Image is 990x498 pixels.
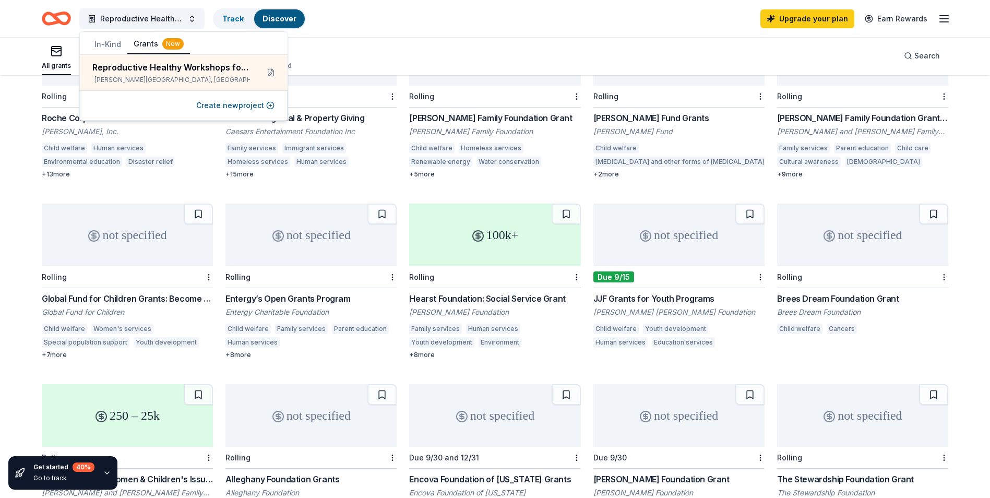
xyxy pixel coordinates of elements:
[914,50,940,62] span: Search
[777,204,948,266] div: not specified
[127,34,190,54] button: Grants
[409,453,479,462] div: Due 9/30 and 12/31
[282,143,346,153] div: Immigrant services
[42,92,67,101] div: Rolling
[225,337,280,348] div: Human services
[162,38,184,50] div: New
[526,337,572,348] div: Food security
[42,112,213,124] div: Roche Corporate Donations and Philanthropy (CDP)
[263,14,296,23] a: Discover
[409,324,462,334] div: Family services
[593,473,765,485] div: [PERSON_NAME] Foundation Grant
[91,324,153,334] div: Women's services
[225,204,397,266] div: not specified
[409,204,580,359] a: 100k+RollingHearst Foundation: Social Service Grant[PERSON_NAME] FoundationFamily servicesHuman s...
[225,126,397,137] div: Caesars Entertainment Foundation Inc
[409,272,434,281] div: Rolling
[409,204,580,266] div: 100k+
[777,453,802,462] div: Rolling
[225,292,397,305] div: Entergy’s Open Grants Program
[760,9,854,28] a: Upgrade your plan
[777,92,802,101] div: Rolling
[459,143,523,153] div: Homeless services
[225,473,397,485] div: Alleghany Foundation Grants
[777,272,802,281] div: Rolling
[593,204,765,266] div: not specified
[225,307,397,317] div: Entergy Charitable Foundation
[42,272,67,281] div: Rolling
[777,23,948,179] a: not specifiedRolling[PERSON_NAME] Family Foundation Grants - Family Well-Being[PERSON_NAME] and [...
[42,6,71,31] a: Home
[593,271,634,282] div: Due 9/15
[409,23,580,179] a: not specifiedRolling[PERSON_NAME] Family Foundation Grant[PERSON_NAME] Family FoundationChild wel...
[225,170,397,179] div: + 15 more
[834,143,891,153] div: Parent education
[409,112,580,124] div: [PERSON_NAME] Family Foundation Grant
[777,157,841,167] div: Cultural awareness
[409,351,580,359] div: + 8 more
[777,384,948,447] div: not specified
[593,384,765,447] div: not specified
[225,324,271,334] div: Child welfare
[225,453,251,462] div: Rolling
[593,204,765,351] a: not specifiedDue 9/15JJF Grants for Youth Programs[PERSON_NAME] [PERSON_NAME] FoundationChild wel...
[42,143,87,153] div: Child welfare
[827,324,857,334] div: Cancers
[42,170,213,179] div: + 13 more
[409,157,472,167] div: Renewable energy
[42,204,213,359] a: not specifiedRollingGlobal Fund for Children Grants: Become a PartnerGlobal Fund for ChildrenChil...
[777,324,822,334] div: Child welfare
[777,112,948,124] div: [PERSON_NAME] Family Foundation Grants - Family Well-Being
[409,143,455,153] div: Child welfare
[643,324,708,334] div: Youth development
[409,92,434,101] div: Rolling
[196,99,275,112] button: Create newproject
[42,351,213,359] div: + 7 more
[593,92,618,101] div: Rolling
[92,76,250,84] div: [PERSON_NAME][GEOGRAPHIC_DATA], [GEOGRAPHIC_DATA]
[593,143,639,153] div: Child welfare
[100,13,184,25] span: Reproductive Healthy Workshops for Youth
[652,337,715,348] div: Education services
[294,157,349,167] div: Human services
[225,488,397,498] div: Alleghany Foundation
[593,126,765,137] div: [PERSON_NAME] Fund
[777,307,948,317] div: Brees Dream Foundation
[409,488,580,498] div: Encova Foundation of [US_STATE]
[476,157,541,167] div: Water conservation
[42,307,213,317] div: Global Fund for Children
[593,337,648,348] div: Human services
[42,384,213,447] div: 250 – 25k
[222,14,244,23] a: Track
[225,204,397,359] a: not specifiedRollingEntergy’s Open Grants ProgramEntergy Charitable FoundationChild welfareFamily...
[409,126,580,137] div: [PERSON_NAME] Family Foundation
[225,112,397,124] div: Caesars Regional & Property Giving
[42,62,71,70] div: All grants
[275,324,328,334] div: Family services
[42,23,213,179] a: not specifiedRollingRoche Corporate Donations and Philanthropy (CDP)[PERSON_NAME], Inc.Child welf...
[593,170,765,179] div: + 2 more
[845,157,922,167] div: [DEMOGRAPHIC_DATA]
[409,170,580,179] div: + 5 more
[409,337,474,348] div: Youth development
[593,488,765,498] div: [PERSON_NAME] Foundation
[134,337,199,348] div: Youth development
[777,170,948,179] div: + 9 more
[858,9,934,28] a: Earn Rewards
[409,384,580,447] div: not specified
[225,272,251,281] div: Rolling
[213,8,306,29] button: TrackDiscover
[42,324,87,334] div: Child welfare
[33,474,94,482] div: Go to track
[895,143,931,153] div: Child care
[92,61,250,74] div: Reproductive Healthy Workshops for Youth
[896,45,948,66] button: Search
[593,112,765,124] div: [PERSON_NAME] Fund Grants
[593,324,639,334] div: Child welfare
[332,324,389,334] div: Parent education
[409,292,580,305] div: Hearst Foundation: Social Service Grant
[79,8,205,29] button: Reproductive Healthy Workshops for Youth
[42,204,213,266] div: not specified
[466,324,520,334] div: Human services
[593,292,765,305] div: JJF Grants for Youth Programs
